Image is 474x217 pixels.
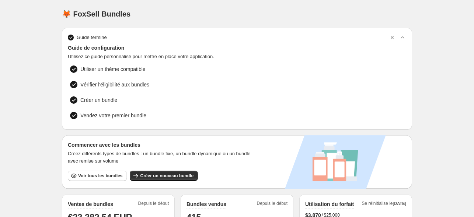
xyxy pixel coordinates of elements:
[80,96,117,104] span: Créer un bundle
[130,171,198,181] button: Créer un nouveau bundle
[140,173,194,179] span: Créer un nouveau bundle
[68,44,406,51] span: Guide de configuration
[78,173,122,179] span: Voir tous les bundles
[305,200,354,208] h2: Utilisation du forfait
[80,112,146,119] span: Vendez votre premier bundle
[77,34,107,41] span: Guide terminé
[138,200,169,209] span: Depuis le début
[68,171,127,181] button: Voir tous les bundles
[362,200,406,209] span: Se réinitialise le
[68,150,260,165] span: Créez différents types de bundles : un bundle fixe, un bundle dynamique ou un bundle avec remise ...
[187,200,226,208] h2: Bundles vendus
[62,10,130,18] h1: 🦊 FoxSell Bundles
[393,201,406,206] span: [DATE]
[68,53,406,60] span: Utilisez ce guide personnalisé pour mettre en place votre application.
[80,65,146,73] span: Utiliser un thème compatible
[257,200,287,209] span: Depuis le début
[68,141,260,149] h3: Commencer avec les bundles
[80,81,149,88] span: Vérifier l'éligibilité aux bundles
[68,200,113,208] h2: Ventes de bundles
